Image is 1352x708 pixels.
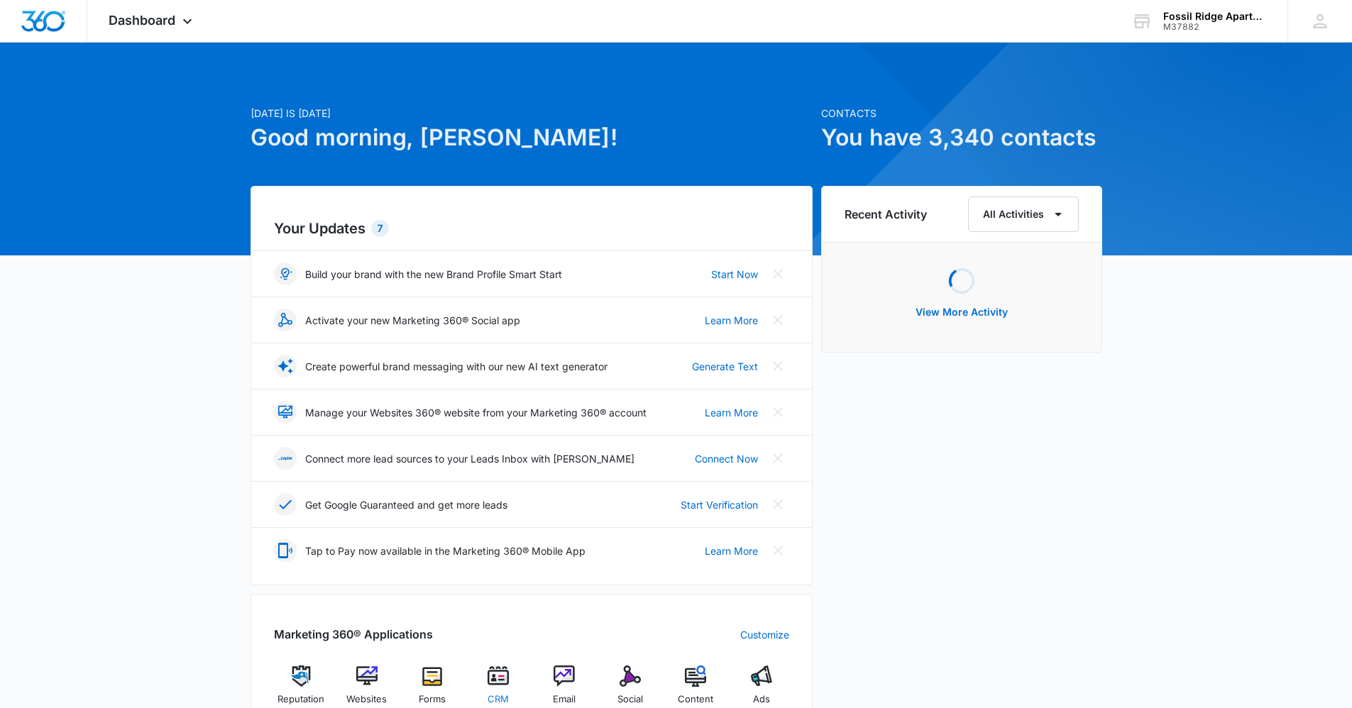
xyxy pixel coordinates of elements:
a: Learn More [705,405,758,420]
button: Close [766,262,789,285]
p: Create powerful brand messaging with our new AI text generator [305,359,608,374]
span: CRM [488,692,509,707]
button: Close [766,493,789,516]
span: Ads [753,692,770,707]
p: Tap to Pay now available in the Marketing 360® Mobile App [305,543,586,558]
p: Contacts [821,106,1102,121]
p: Get Google Guaranteed and get more leads [305,497,507,512]
h1: You have 3,340 contacts [821,121,1102,155]
a: Generate Text [692,359,758,374]
span: Forms [419,692,446,707]
p: Manage your Websites 360® website from your Marketing 360® account [305,405,647,420]
a: Start Verification [681,497,758,512]
a: Learn More [705,313,758,328]
button: Close [766,355,789,377]
button: Close [766,401,789,424]
a: Connect Now [695,451,758,466]
button: Close [766,447,789,470]
span: Social [617,692,643,707]
span: Content [678,692,713,707]
p: Activate your new Marketing 360® Social app [305,313,520,328]
p: Connect more lead sources to your Leads Inbox with [PERSON_NAME] [305,451,634,466]
p: Build your brand with the new Brand Profile Smart Start [305,267,562,282]
a: Customize [740,627,789,642]
span: Websites [346,692,387,707]
span: Email [553,692,576,707]
div: account name [1163,11,1267,22]
p: [DATE] is [DATE] [251,106,813,121]
a: Learn More [705,543,758,558]
span: Dashboard [109,13,175,28]
a: Start Now [711,267,758,282]
button: Close [766,539,789,562]
button: View More Activity [901,295,1022,329]
h2: Your Updates [274,218,789,239]
button: Close [766,309,789,331]
h6: Recent Activity [845,206,927,223]
div: account id [1163,22,1267,32]
div: 7 [371,220,389,237]
h2: Marketing 360® Applications [274,626,433,643]
span: Reputation [277,692,324,707]
h1: Good morning, [PERSON_NAME]! [251,121,813,155]
button: All Activities [968,197,1079,232]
